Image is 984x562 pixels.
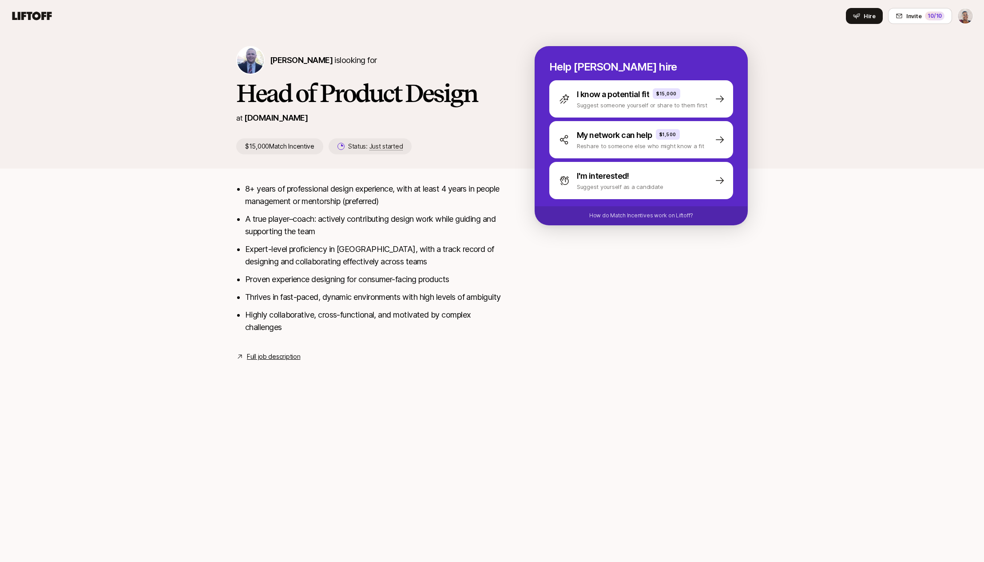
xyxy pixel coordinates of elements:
[270,55,333,65] span: [PERSON_NAME]
[957,8,973,24] button: Janelle Bradley
[549,61,733,73] p: Help [PERSON_NAME] hire
[864,12,876,20] span: Hire
[245,291,506,303] li: Thrives in fast-paced, dynamic environments with high levels of ambiguity
[348,141,403,152] p: Status:
[659,131,676,138] p: $1,500
[888,8,952,24] button: Invite10/10
[577,170,629,182] p: I'm interested!
[656,90,677,97] p: $15,000
[577,129,652,141] p: My network can help
[245,213,506,238] li: A true player–coach: actively contributing design work while guiding and supporting the team
[369,142,403,150] span: Just started
[577,101,707,110] p: Suggest someone yourself or share to them first
[846,8,883,24] button: Hire
[906,12,921,20] span: Invite
[236,138,323,154] p: $15,000 Match Incentive
[577,141,704,150] p: Reshare to someone else who might know a fit
[236,80,506,106] h1: Head of Product Design
[925,12,944,20] div: 10 /10
[270,54,377,67] p: is looking for
[236,112,242,124] p: at
[577,88,649,101] p: I know a potential fit
[245,273,506,286] li: Proven experience designing for consumer-facing products
[958,8,973,24] img: Janelle Bradley
[245,243,506,268] li: Expert-level proficiency in [GEOGRAPHIC_DATA], with a track record of designing and collaborating...
[244,113,308,122] a: [DOMAIN_NAME]
[577,182,663,191] p: Suggest yourself as a candidate
[589,212,693,220] p: How do Match Incentives work on Liftoff?
[237,47,264,74] img: John Moersdorf
[247,351,300,362] a: Full job description
[245,309,506,334] li: Highly collaborative, cross-functional, and motivated by complex challenges
[245,183,506,208] li: 8+ years of professional design experience, with at least 4 years in people management or mentors...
